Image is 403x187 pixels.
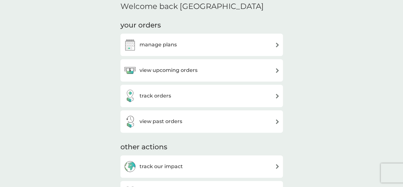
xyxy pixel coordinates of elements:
[275,68,280,73] img: arrow right
[120,20,161,30] h3: your orders
[120,142,167,152] h3: other actions
[275,164,280,169] img: arrow right
[140,92,171,100] h3: track orders
[275,94,280,98] img: arrow right
[140,41,177,49] h3: manage plans
[140,162,183,171] h3: track our impact
[140,66,198,74] h3: view upcoming orders
[120,2,264,11] h2: Welcome back [GEOGRAPHIC_DATA]
[275,119,280,124] img: arrow right
[140,117,182,126] h3: view past orders
[275,43,280,47] img: arrow right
